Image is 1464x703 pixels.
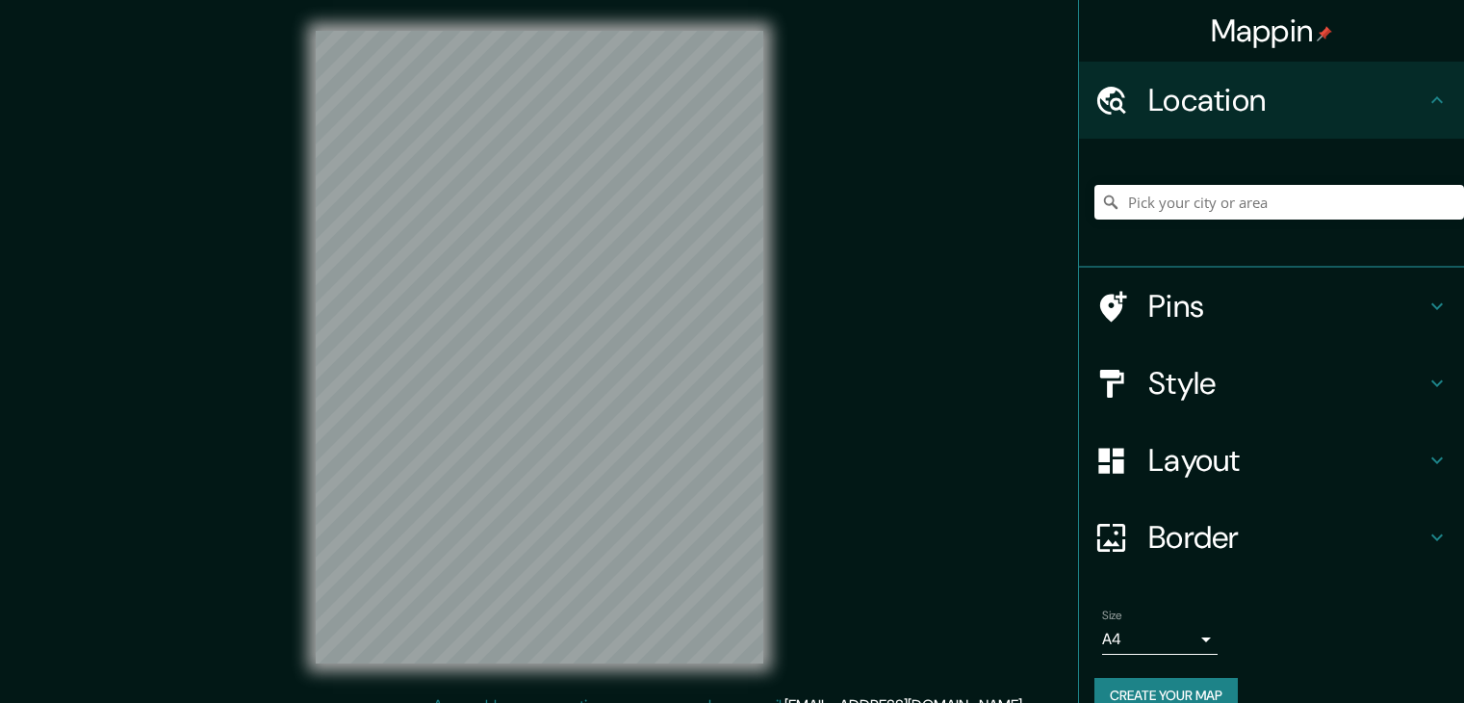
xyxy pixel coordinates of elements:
h4: Pins [1148,287,1425,325]
label: Size [1102,608,1122,624]
h4: Border [1148,518,1425,557]
input: Pick your city or area [1094,185,1464,220]
div: Location [1079,62,1464,139]
canvas: Map [316,31,763,664]
div: Style [1079,345,1464,422]
div: Pins [1079,268,1464,345]
h4: Layout [1148,441,1425,480]
h4: Location [1148,81,1425,119]
h4: Style [1148,364,1425,403]
img: pin-icon.png [1317,26,1332,41]
div: A4 [1102,624,1218,655]
div: Layout [1079,422,1464,499]
div: Border [1079,499,1464,576]
h4: Mappin [1211,12,1333,50]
